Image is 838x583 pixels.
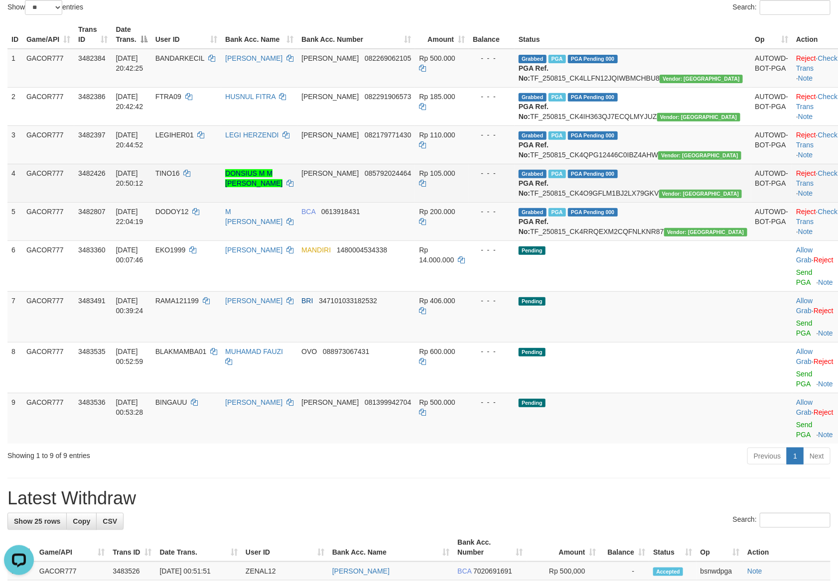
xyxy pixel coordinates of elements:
a: Send PGA [796,370,813,388]
th: Balance [469,20,515,49]
div: - - - [473,168,511,178]
td: 1 [7,49,22,88]
a: [PERSON_NAME] [225,246,282,254]
span: Rp 500.000 [419,54,455,62]
td: 6 [7,240,22,291]
span: Copy 088973067431 to clipboard [323,348,369,355]
span: Rp 500.000 [419,398,455,406]
span: [PERSON_NAME] [301,131,359,139]
a: [PERSON_NAME] [225,54,282,62]
th: Action [743,533,831,562]
td: 7 [7,291,22,342]
a: Reject [796,54,816,62]
td: 9 [7,393,22,444]
a: Reject [814,408,834,416]
div: - - - [473,245,511,255]
b: PGA Ref. No: [519,103,549,120]
span: 3482426 [78,169,106,177]
a: Note [819,278,834,286]
a: Check Trans [796,208,838,226]
span: CSV [103,517,117,525]
th: Status [515,20,751,49]
a: Send PGA [796,421,813,439]
a: Allow Grab [796,297,813,315]
span: Grabbed [519,131,547,140]
span: BANDARKECIL [155,54,204,62]
span: · [796,246,814,264]
a: Reject [796,93,816,101]
a: [PERSON_NAME] [225,297,282,305]
span: Marked by bsnwdpga [549,55,566,63]
span: [PERSON_NAME] [301,93,359,101]
span: Vendor URL: https://checkout4.1velocity.biz [657,113,740,121]
span: RAMA121199 [155,297,199,305]
a: CSV [96,513,124,530]
span: [DATE] 00:07:46 [116,246,143,264]
span: 3482397 [78,131,106,139]
span: PGA Pending [568,93,618,102]
input: Search: [760,513,831,528]
a: Send PGA [796,319,813,337]
th: Date Trans.: activate to sort column ascending [156,533,242,562]
a: DONSIUS M M [PERSON_NAME] [225,169,282,187]
td: TF_250815_CK4O9GFLM1BJ2LX79GKV [515,164,751,202]
span: Pending [519,246,546,255]
span: Marked by bsnwdpga [549,170,566,178]
span: Copy 082179771430 to clipboard [365,131,411,139]
div: - - - [473,296,511,306]
b: PGA Ref. No: [519,179,549,197]
span: 3482386 [78,93,106,101]
th: Balance: activate to sort column ascending [600,533,650,562]
span: 3482807 [78,208,106,216]
span: Grabbed [519,93,547,102]
span: Copy 1480004534338 to clipboard [337,246,387,254]
span: · [796,348,814,365]
span: BCA [457,567,471,575]
div: - - - [473,92,511,102]
span: BINGAUU [155,398,187,406]
th: Bank Acc. Number: activate to sort column ascending [297,20,415,49]
td: TF_250815_CK4QPG12446C0IBZ4AHW [515,125,751,164]
span: Accepted [653,568,683,576]
td: AUTOWD-BOT-PGA [751,49,793,88]
span: Rp 105.000 [419,169,455,177]
span: Copy 085792024464 to clipboard [365,169,411,177]
td: GACOR777 [22,202,74,240]
a: Copy [66,513,97,530]
th: Bank Acc. Name: activate to sort column ascending [221,20,297,49]
td: [DATE] 00:51:51 [156,562,242,581]
a: 1 [787,448,804,465]
span: [DATE] 00:39:24 [116,297,143,315]
span: Rp 200.000 [419,208,455,216]
span: Pending [519,297,546,306]
span: Rp 185.000 [419,93,455,101]
td: AUTOWD-BOT-PGA [751,125,793,164]
a: Reject [814,357,834,365]
h1: Latest Withdraw [7,488,831,508]
th: Amount: activate to sort column ascending [415,20,469,49]
th: User ID: activate to sort column ascending [242,533,328,562]
a: Allow Grab [796,246,813,264]
label: Search: [733,513,831,528]
a: Next [803,448,831,465]
a: Note [747,567,762,575]
a: Note [798,74,813,82]
td: 4 [7,164,22,202]
div: Showing 1 to 9 of 9 entries [7,447,342,461]
a: Show 25 rows [7,513,67,530]
a: Note [819,329,834,337]
span: PGA Pending [568,208,618,217]
span: [DATE] 22:04:19 [116,208,143,226]
span: [DATE] 20:44:52 [116,131,143,149]
th: ID: activate to sort column descending [7,533,35,562]
th: User ID: activate to sort column ascending [151,20,222,49]
td: GACOR777 [22,342,74,393]
th: Game/API: activate to sort column ascending [22,20,74,49]
a: [PERSON_NAME] [332,567,390,575]
th: Status: activate to sort column ascending [649,533,696,562]
td: TF_250815_CK4LLFN12JQIWBMCHBU8 [515,49,751,88]
span: Marked by bsnwdpga [549,131,566,140]
div: - - - [473,130,511,140]
th: Bank Acc. Name: activate to sort column ascending [328,533,454,562]
span: [PERSON_NAME] [301,398,359,406]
